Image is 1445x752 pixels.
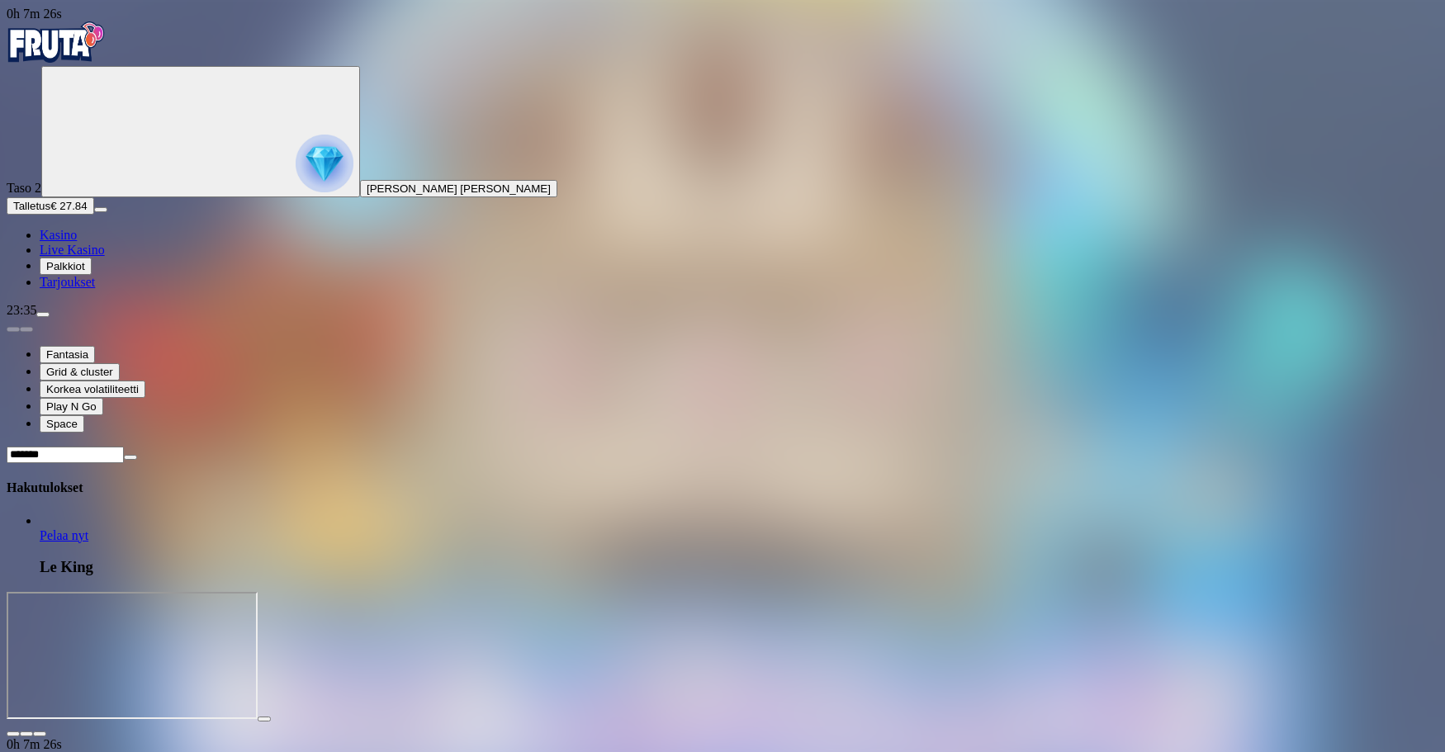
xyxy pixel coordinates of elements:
[7,592,258,719] iframe: Reactoonz
[41,66,360,197] button: reward progress
[40,243,105,257] a: Live Kasino
[40,381,145,398] button: Korkea volatiliteetti
[258,717,271,721] button: play icon
[40,275,95,289] a: Tarjoukset
[7,480,1438,495] h4: Hakutulokset
[46,383,139,395] span: Korkea volatiliteetti
[7,21,1438,290] nav: Primary
[40,513,1438,577] article: Le King
[20,327,33,332] button: next slide
[7,21,106,63] img: Fruta
[40,258,92,275] button: Palkkiot
[7,228,1438,290] nav: Main menu
[40,528,88,542] a: Le King
[7,7,62,21] span: user session time
[7,327,20,332] button: prev slide
[40,346,95,363] button: Fantasia
[7,51,106,65] a: Fruta
[46,260,85,272] span: Palkkiot
[40,558,1438,576] h3: Le King
[13,200,50,212] span: Talletus
[40,363,120,381] button: Grid & cluster
[36,312,50,317] button: menu
[50,200,87,212] span: € 27.84
[46,366,113,378] span: Grid & cluster
[46,418,78,430] span: Space
[40,415,84,433] button: Space
[7,447,124,463] input: Search
[7,181,41,195] span: Taso 2
[367,182,551,195] span: [PERSON_NAME] [PERSON_NAME]
[40,228,77,242] a: Kasino
[40,528,88,542] span: Pelaa nyt
[7,513,1438,577] ul: Games
[33,731,46,736] button: fullscreen icon
[94,207,107,212] button: menu
[40,398,103,415] button: Play N Go
[7,737,62,751] span: user session time
[296,135,353,192] img: reward progress
[46,400,97,413] span: Play N Go
[7,731,20,736] button: close icon
[7,197,94,215] button: Talletusplus icon€ 27.84
[360,180,557,197] button: [PERSON_NAME] [PERSON_NAME]
[20,731,33,736] button: chevron-down icon
[46,348,88,361] span: Fantasia
[124,455,137,460] button: clear entry
[7,303,36,317] span: 23:35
